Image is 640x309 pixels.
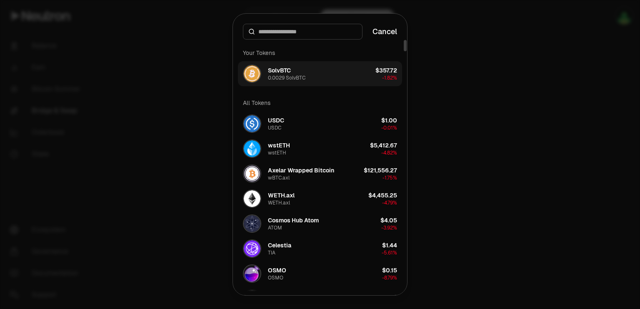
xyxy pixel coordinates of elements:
[244,240,260,257] img: TIA Logo
[381,224,397,231] span: -3.92%
[381,150,397,156] span: -4.82%
[238,45,402,61] div: Your Tokens
[370,141,397,150] div: $5,412.67
[382,266,397,274] div: $0.15
[238,95,402,111] div: All Tokens
[380,291,397,299] div: $0.08
[268,141,290,150] div: wstETH
[238,136,402,161] button: wstETH LogowstETHwstETH$5,412.67-4.82%
[268,166,334,174] div: Axelar Wrapped Bitcoin
[268,75,305,81] div: 0.0029 SolvBTC
[268,266,286,274] div: OSMO
[244,265,260,282] img: OSMO Logo
[380,216,397,224] div: $4.05
[364,166,397,174] div: $121,556.27
[268,216,319,224] div: Cosmos Hub Atom
[382,75,397,81] span: -1.82%
[238,236,402,261] button: TIA LogoCelestiaTIA$1.44-5.61%
[268,249,275,256] div: TIA
[244,115,260,132] img: USDC Logo
[244,290,260,307] img: NTRN Logo
[381,125,397,131] span: -0.01%
[268,150,286,156] div: wstETH
[238,161,402,186] button: wBTC.axl LogoAxelar Wrapped BitcoinwBTC.axl$121,556.27-1.75%
[268,66,291,75] div: SolvBTC
[375,66,397,75] div: $357.72
[238,186,402,211] button: WETH.axl LogoWETH.axlWETH.axl$4,455.25-4.79%
[268,191,295,199] div: WETH.axl
[381,116,397,125] div: $1.00
[268,199,290,206] div: WETH.axl
[268,174,290,181] div: wBTC.axl
[268,274,283,281] div: OSMO
[268,291,290,299] div: Neutron
[382,199,397,206] span: -4.79%
[268,125,281,131] div: USDC
[244,215,260,232] img: ATOM Logo
[244,165,260,182] img: wBTC.axl Logo
[238,61,402,86] button: SolvBTC LogoSolvBTC0.0029 SolvBTC$357.72-1.82%
[238,111,402,136] button: USDC LogoUSDCUSDC$1.00-0.01%
[382,174,397,181] span: -1.75%
[268,224,282,231] div: ATOM
[372,26,397,37] button: Cancel
[268,116,284,125] div: USDC
[268,241,291,249] div: Celestia
[238,211,402,236] button: ATOM LogoCosmos Hub AtomATOM$4.05-3.92%
[244,65,260,82] img: SolvBTC Logo
[244,190,260,207] img: WETH.axl Logo
[238,261,402,286] button: OSMO LogoOSMOOSMO$0.15-8.79%
[382,274,397,281] span: -8.79%
[244,140,260,157] img: wstETH Logo
[368,191,397,199] div: $4,455.25
[382,241,397,249] div: $1.44
[382,249,397,256] span: -5.61%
